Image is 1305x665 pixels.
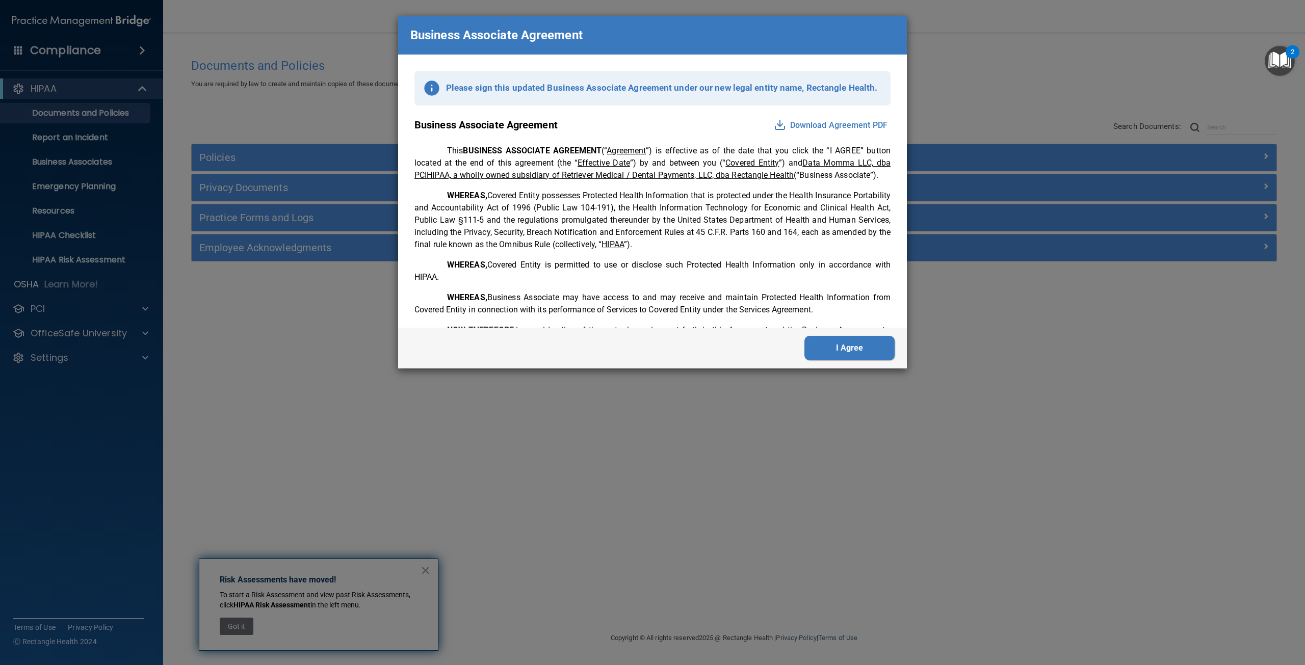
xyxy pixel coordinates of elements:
span: BUSINESS ASSOCIATE AGREEMENT [463,146,602,155]
u: Agreement [607,146,646,155]
p: Please sign this updated Business Associate Agreement under our new legal entity name, Rectangle ... [446,80,877,96]
span: WHEREAS, [447,260,487,270]
div: 2 [1291,52,1294,65]
span: NOW THEREFORE, [447,325,516,335]
p: Business Associate Agreement [410,24,583,46]
p: Business Associate may have access to and may receive and maintain Protected Health Information f... [414,291,891,316]
u: Effective Date [578,158,630,168]
button: I Agree [804,336,895,360]
span: WHEREAS, [447,191,487,200]
p: Covered Entity is permitted to use or disclose such Protected Health Information only in accordan... [414,259,891,283]
button: Open Resource Center, 2 new notifications [1265,46,1295,76]
p: in consideration of the mutual promises set forth in this Agreement and the Business Arrangements... [414,324,891,361]
button: Download Agreement PDF [771,117,891,134]
p: This (“ ”) is effective as of the date that you click the “I AGREE” button located at the end of ... [414,145,891,181]
u: Covered Entity [725,158,779,168]
iframe: Drift Widget Chat Controller [1129,593,1293,633]
u: HIPAA [602,240,624,249]
span: WHEREAS, [447,292,487,302]
u: Data Momma LLC, dba PCIHIPAA, a wholly owned subsidiary of Retriever Medical / Dental Payments, L... [414,158,891,180]
p: Covered Entity possesses Protected Health Information that is protected under the Health Insuranc... [414,190,891,251]
p: Business Associate Agreement [414,116,558,135]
